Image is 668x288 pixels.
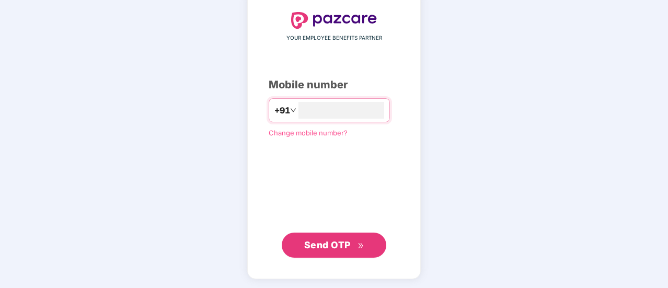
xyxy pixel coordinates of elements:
[291,12,377,29] img: logo
[274,104,290,117] span: +91
[304,239,351,250] span: Send OTP
[282,233,386,258] button: Send OTPdouble-right
[286,34,382,42] span: YOUR EMPLOYEE BENEFITS PARTNER
[269,77,399,93] div: Mobile number
[358,243,364,249] span: double-right
[290,107,296,113] span: down
[269,129,348,137] a: Change mobile number?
